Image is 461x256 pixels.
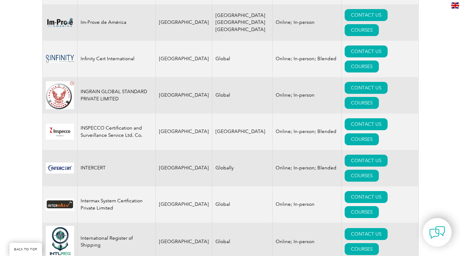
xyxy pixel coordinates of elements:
[156,186,212,223] td: [GEOGRAPHIC_DATA]
[345,61,379,72] a: COURSES
[212,114,273,150] td: [GEOGRAPHIC_DATA]
[77,150,156,186] td: INTERCERT
[46,17,74,29] img: f8e119c6-dc04-ea11-a811-000d3a793f32-logo.png
[451,3,459,8] img: en
[345,133,379,145] a: COURSES
[212,41,273,77] td: Global
[273,4,342,41] td: Online; In-person
[345,24,379,36] a: COURSES
[345,206,379,218] a: COURSES
[212,186,273,223] td: Global
[345,191,388,203] a: CONTACT US
[156,77,212,114] td: [GEOGRAPHIC_DATA]
[156,114,212,150] td: [GEOGRAPHIC_DATA]
[46,124,74,140] img: e7c6e5fb-486f-eb11-a812-00224815377e-logo.png
[77,4,156,41] td: Im-Prove de América
[77,41,156,77] td: Infinity Cert International
[345,118,388,130] a: CONTACT US
[212,150,273,186] td: Globally
[273,114,342,150] td: Online; In-person; Blended
[345,82,388,94] a: CONTACT US
[9,243,42,256] a: BACK TO TOP
[212,77,273,114] td: Global
[46,163,74,173] img: f72924ac-d9bc-ea11-a814-000d3a79823d-logo.jpg
[77,186,156,223] td: Intermax System Certfication Private Limited
[156,4,212,41] td: [GEOGRAPHIC_DATA]
[77,114,156,150] td: INSPECCO Certification and Surveillance Service Ltd. Co.
[77,77,156,114] td: INGRAIN GLOBAL STANDARD PRIVATE LIMITED
[273,186,342,223] td: Online; In-person
[156,41,212,77] td: [GEOGRAPHIC_DATA]
[212,4,273,41] td: [GEOGRAPHIC_DATA] [GEOGRAPHIC_DATA] [GEOGRAPHIC_DATA]
[345,170,379,182] a: COURSES
[46,198,74,211] img: 52fd134e-c3ec-ee11-a1fd-000d3ad2b4d6-logo.jpg
[345,9,388,21] a: CONTACT US
[273,77,342,114] td: Online; In-person
[345,155,388,167] a: CONTACT US
[345,45,388,57] a: CONTACT US
[46,81,74,109] img: 67a48d9f-b6c2-ea11-a812-000d3a79722d-logo.jpg
[273,150,342,186] td: Online; In-person; Blended
[156,150,212,186] td: [GEOGRAPHIC_DATA]
[345,228,388,240] a: CONTACT US
[273,41,342,77] td: Online; In-person; Blended
[46,55,74,63] img: baf6b952-8ff0-ee11-904b-002248968dca-logo.jpg
[429,225,445,240] img: contact-chat.png
[345,97,379,109] a: COURSES
[345,243,379,255] a: COURSES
